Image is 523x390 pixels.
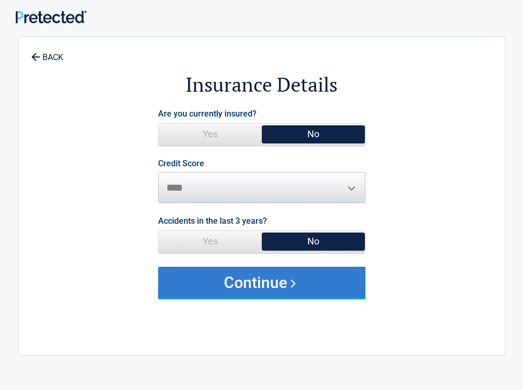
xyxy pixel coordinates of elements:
span: Yes [159,231,262,252]
label: Credit Score [158,160,204,168]
label: Are you currently insured? [158,107,257,121]
h2: Insurance Details [76,71,448,98]
span: No [262,124,365,145]
a: BACK [29,44,65,62]
button: Continue [158,267,365,298]
img: Main Logo [16,10,87,23]
label: Accidents in the last 3 years? [158,214,267,228]
span: No [262,231,365,252]
span: Yes [159,124,262,145]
